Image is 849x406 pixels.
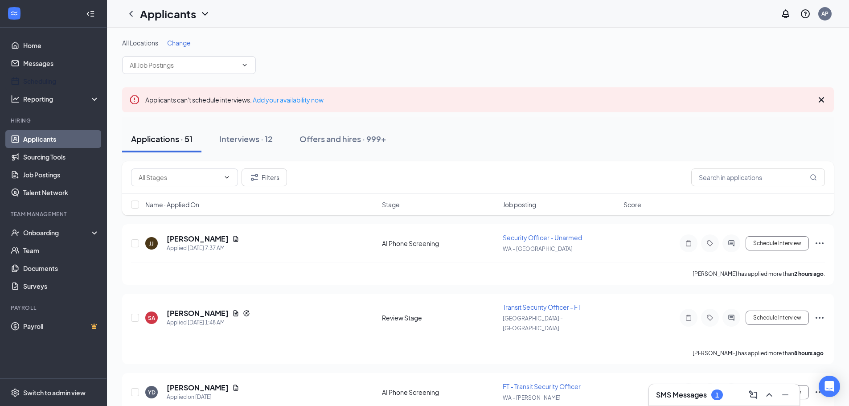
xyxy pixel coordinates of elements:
a: Sourcing Tools [23,148,99,166]
svg: Document [232,310,239,317]
span: FT - Transit Security Officer [503,382,581,390]
h5: [PERSON_NAME] [167,234,229,244]
div: Applied [DATE] 1:48 AM [167,318,250,327]
h1: Applicants [140,6,196,21]
button: ChevronUp [762,388,776,402]
div: Review Stage [382,313,497,322]
a: Applicants [23,130,99,148]
svg: QuestionInfo [800,8,811,19]
span: WA - [GEOGRAPHIC_DATA] [503,246,573,252]
b: 8 hours ago [794,350,824,357]
div: AP [821,10,828,17]
svg: Reapply [243,310,250,317]
div: Open Intercom Messenger [819,376,840,397]
svg: Document [232,235,239,242]
div: AI Phone Screening [382,388,497,397]
button: Schedule Interview [746,236,809,250]
div: Interviews · 12 [219,133,273,144]
svg: Filter [249,172,260,183]
a: Surveys [23,277,99,295]
div: Team Management [11,210,98,218]
a: Messages [23,54,99,72]
svg: Document [232,384,239,391]
svg: Tag [705,314,715,321]
svg: UserCheck [11,228,20,237]
svg: ChevronDown [200,8,210,19]
div: Reporting [23,94,100,103]
svg: Collapse [86,9,95,18]
button: ComposeMessage [746,388,760,402]
span: All Locations [122,39,158,47]
h5: [PERSON_NAME] [167,383,229,393]
div: JJ [149,240,154,247]
button: Minimize [778,388,792,402]
svg: Ellipses [814,387,825,398]
svg: ChevronUp [764,390,775,400]
div: AI Phone Screening [382,239,497,248]
button: Filter Filters [242,168,287,186]
span: Job posting [503,200,536,209]
div: Applied on [DATE] [167,393,239,402]
div: Onboarding [23,228,92,237]
span: Score [623,200,641,209]
div: Offers and hires · 999+ [299,133,386,144]
svg: WorkstreamLogo [10,9,19,18]
input: All Job Postings [130,60,238,70]
svg: ComposeMessage [748,390,759,400]
span: Security Officer - Unarmed [503,234,582,242]
a: Job Postings [23,166,99,184]
p: [PERSON_NAME] has applied more than . [693,349,825,357]
div: YD [148,389,156,396]
svg: ActiveChat [726,314,737,321]
input: Search in applications [691,168,825,186]
button: Schedule Interview [746,311,809,325]
a: Home [23,37,99,54]
svg: ChevronDown [241,62,248,69]
a: Talent Network [23,184,99,201]
svg: Ellipses [814,238,825,249]
span: [GEOGRAPHIC_DATA] - [GEOGRAPHIC_DATA] [503,315,563,332]
a: Documents [23,259,99,277]
span: Stage [382,200,400,209]
b: 2 hours ago [794,271,824,277]
a: Add your availability now [253,96,324,104]
div: Hiring [11,117,98,124]
svg: Note [683,314,694,321]
div: 1 [715,391,719,399]
input: All Stages [139,172,220,182]
svg: Note [683,240,694,247]
svg: MagnifyingGlass [810,174,817,181]
a: Team [23,242,99,259]
div: Switch to admin view [23,388,86,397]
svg: Tag [705,240,715,247]
svg: Error [129,94,140,105]
a: PayrollCrown [23,317,99,335]
svg: Ellipses [814,312,825,323]
span: Change [167,39,191,47]
span: WA - [PERSON_NAME] [503,394,561,401]
p: [PERSON_NAME] has applied more than . [693,270,825,278]
svg: ChevronLeft [126,8,136,19]
svg: ChevronDown [223,174,230,181]
div: Payroll [11,304,98,312]
div: Applied [DATE] 7:37 AM [167,244,239,253]
svg: Minimize [780,390,791,400]
a: Scheduling [23,72,99,90]
svg: Analysis [11,94,20,103]
svg: Settings [11,388,20,397]
div: SA [148,314,155,322]
svg: Notifications [780,8,791,19]
h3: SMS Messages [656,390,707,400]
h5: [PERSON_NAME] [167,308,229,318]
span: Applicants can't schedule interviews. [145,96,324,104]
span: Name · Applied On [145,200,199,209]
div: Applications · 51 [131,133,193,144]
svg: ActiveChat [726,240,737,247]
span: Transit Security Officer - FT [503,303,581,311]
svg: Cross [816,94,827,105]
